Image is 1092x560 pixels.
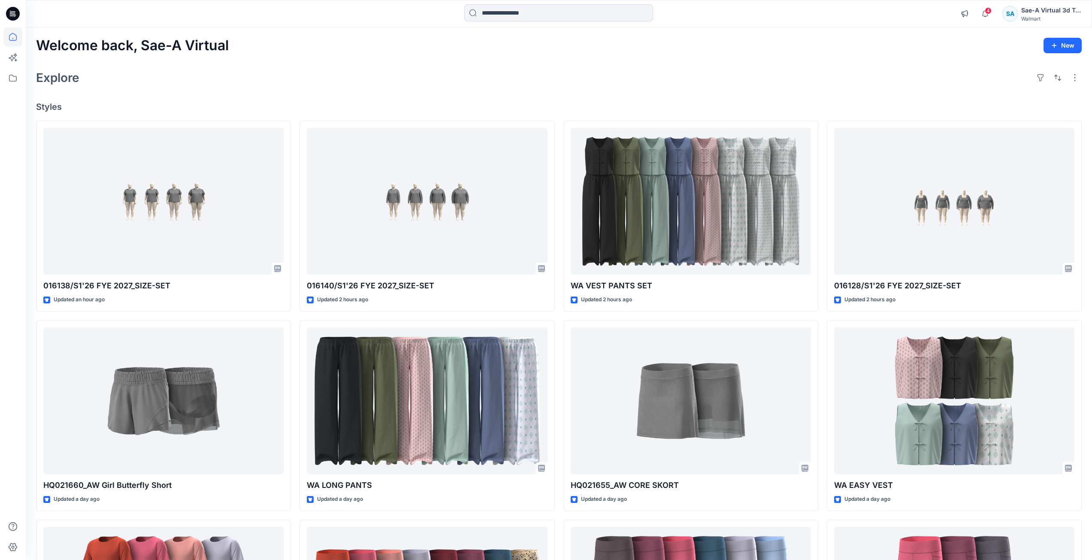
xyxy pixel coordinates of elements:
p: 016140/S1'26 FYE 2027_SIZE-SET [307,280,547,292]
a: 016138/S1'26 FYE 2027_SIZE-SET [43,128,284,275]
h2: Welcome back, Sae-A Virtual [36,38,229,54]
p: Updated 2 hours ago [581,295,632,304]
p: Updated an hour ago [54,295,105,304]
p: Updated 2 hours ago [317,295,368,304]
a: WA EASY VEST [834,327,1074,475]
h2: Explore [36,71,79,85]
p: HQ021655_AW CORE SKORT [571,479,811,491]
a: 016140/S1'26 FYE 2027_SIZE-SET [307,128,547,275]
p: Updated a day ago [844,495,890,504]
p: Updated 2 hours ago [844,295,895,304]
a: WA VEST PANTS SET [571,128,811,275]
div: SA [1002,6,1018,21]
a: WA LONG PANTS [307,327,547,475]
p: Updated a day ago [317,495,363,504]
p: HQ021660_AW Girl Butterfly Short [43,479,284,491]
div: Sae-A Virtual 3d Team [1021,5,1081,15]
p: Updated a day ago [54,495,100,504]
div: Walmart [1021,15,1081,22]
p: Updated a day ago [581,495,627,504]
a: HQ021660_AW Girl Butterfly Short [43,327,284,475]
a: HQ021655_AW CORE SKORT [571,327,811,475]
a: 016128/S1'26 FYE 2027_SIZE-SET [834,128,1074,275]
p: WA VEST PANTS SET [571,280,811,292]
h4: Styles [36,102,1082,112]
span: 4 [985,7,992,14]
p: WA EASY VEST [834,479,1074,491]
p: WA LONG PANTS [307,479,547,491]
p: 016128/S1'26 FYE 2027_SIZE-SET [834,280,1074,292]
button: New [1044,38,1082,53]
p: 016138/S1'26 FYE 2027_SIZE-SET [43,280,284,292]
